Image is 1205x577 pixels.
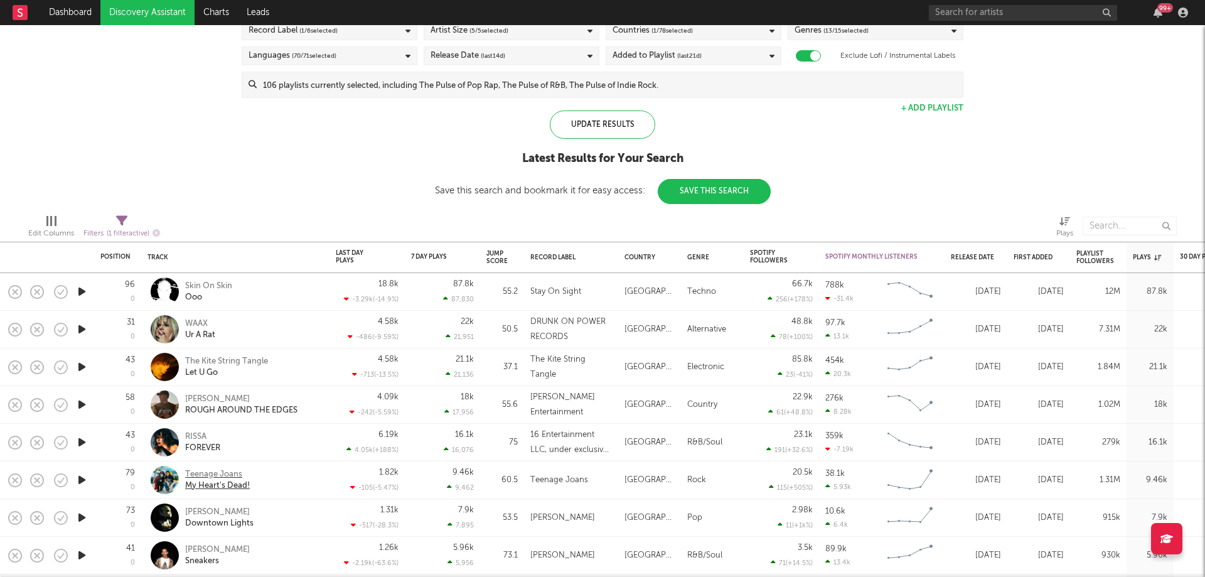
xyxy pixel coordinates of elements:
[28,210,74,247] div: Edit Columns
[83,226,160,242] div: Filters
[624,254,668,261] div: Country
[185,318,215,330] div: WAAX
[486,250,508,265] div: Jump Score
[825,394,843,402] div: 276k
[446,370,474,379] div: 21,136
[530,254,606,261] div: Record Label
[126,394,135,402] div: 58
[1076,397,1120,413] div: 1.02M
[1133,322,1167,337] div: 22k
[126,469,135,477] div: 79
[798,544,813,552] div: 3.5k
[447,483,474,492] div: 9,462
[791,318,813,326] div: 48.8k
[530,284,581,299] div: Stay On Sight
[1014,510,1064,526] div: [DATE]
[348,333,399,341] div: -486 ( -9.59 % )
[185,405,297,416] div: ROUGH AROUND THE EDGES
[929,5,1117,21] input: Search for artists
[613,48,702,63] div: Added to Playlist
[530,390,612,420] div: [PERSON_NAME] Entertainment
[1076,360,1120,375] div: 1.84M
[249,48,336,63] div: Languages
[453,544,474,552] div: 5.96k
[185,394,297,405] div: [PERSON_NAME]
[951,510,1001,526] div: [DATE]
[530,548,595,563] div: [PERSON_NAME]
[1014,548,1064,563] div: [DATE]
[1133,397,1167,413] div: 18k
[1083,217,1177,235] input: Search...
[185,367,268,379] div: Let U Go
[185,356,268,379] a: The Kite String TangleLet U Go
[768,408,813,416] div: 61 ( +48.8 % )
[550,111,655,139] div: Update Results
[126,544,135,553] div: 41
[378,355,399,364] div: 4.58k
[771,559,813,567] div: 71 ( +14.5 % )
[1076,510,1120,526] div: 915k
[486,548,518,563] div: 73.1
[1014,284,1064,299] div: [DATE]
[882,314,938,345] svg: Chart title
[769,483,813,492] div: 115 ( +505 % )
[778,370,813,379] div: 23 ( -41 % )
[344,559,399,567] div: -2.19k ( -63.6 % )
[825,507,845,515] div: 10.6k
[131,522,135,529] div: 0
[792,355,813,364] div: 85.8k
[257,72,963,97] input: 106 playlists currently selected, including The Pulse of Pop Rap, The Pulse of R&B, The Pulse of ...
[613,23,693,38] div: Countries
[882,276,938,308] svg: Chart title
[1157,3,1173,13] div: 99 +
[185,507,254,518] div: [PERSON_NAME]
[951,322,1001,337] div: [DATE]
[687,435,722,450] div: R&B/Soul
[778,521,813,529] div: 11 ( +1k % )
[1133,510,1167,526] div: 7.9k
[147,254,317,261] div: Track
[1133,435,1167,450] div: 16.1k
[131,446,135,453] div: 0
[825,432,843,440] div: 359k
[1133,254,1161,261] div: Plays
[1076,548,1120,563] div: 930k
[687,322,726,337] div: Alternative
[185,431,220,443] div: RISSA
[530,352,612,382] div: The Kite String Tangle
[825,520,848,529] div: 6.4k
[951,435,1001,450] div: [DATE]
[825,483,851,491] div: 5.93k
[882,540,938,571] svg: Chart title
[687,510,702,526] div: Pop
[1014,360,1064,375] div: [DATE]
[453,280,474,288] div: 87.8k
[794,431,813,439] div: 23.1k
[825,470,845,478] div: 38.1k
[107,230,149,237] span: ( 1 filter active)
[131,409,135,416] div: 0
[444,446,474,454] div: 16,076
[792,506,813,514] div: 2.98k
[792,280,813,288] div: 66.7k
[185,544,250,556] div: [PERSON_NAME]
[825,294,854,303] div: -31.4k
[458,506,474,514] div: 7.9k
[486,360,518,375] div: 37.1
[435,151,771,166] div: Latest Results for Your Search
[951,548,1001,563] div: [DATE]
[825,319,845,327] div: 97.7k
[687,397,717,413] div: Country
[455,431,474,439] div: 16.1k
[336,249,380,264] div: Last Day Plays
[1076,284,1120,299] div: 12M
[624,284,675,299] div: [GEOGRAPHIC_DATA]
[624,397,675,413] div: [GEOGRAPHIC_DATA]
[793,393,813,401] div: 22.9k
[185,318,215,341] a: WAAXUr A Rat
[687,548,722,563] div: R&B/Soul
[823,23,869,38] span: ( 13 / 15 selected)
[951,254,995,261] div: Release Date
[431,48,505,63] div: Release Date
[1133,548,1167,563] div: 5.96k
